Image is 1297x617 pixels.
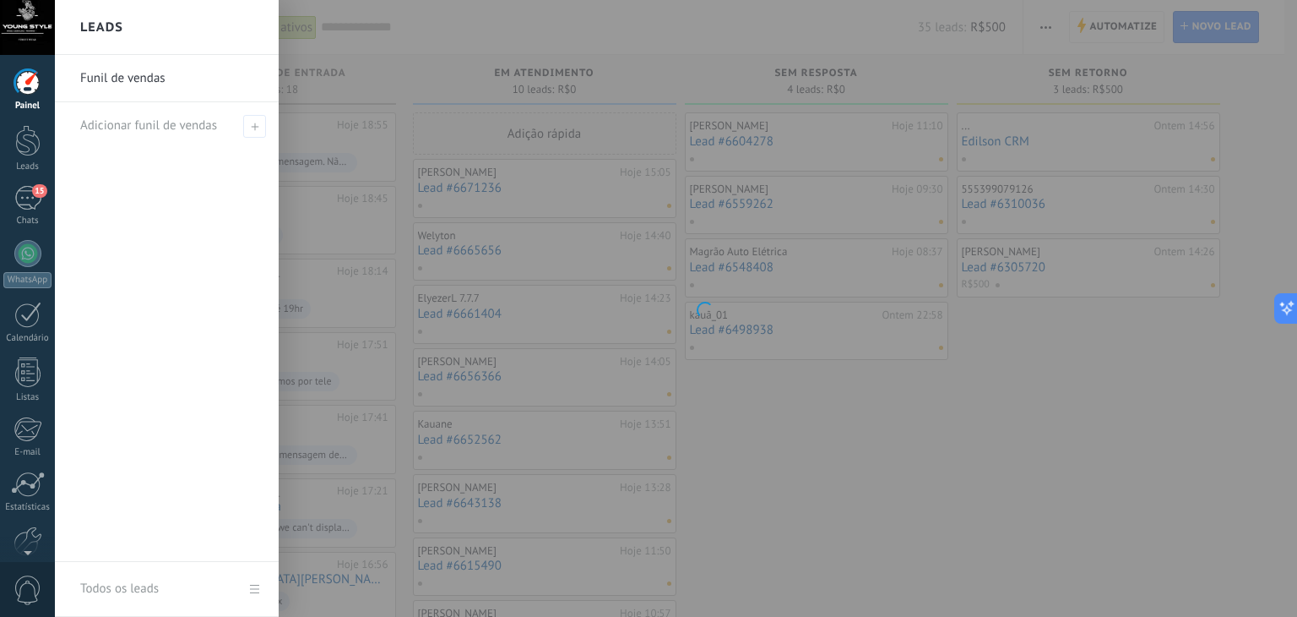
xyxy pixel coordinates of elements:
div: Chats [3,216,52,227]
div: Todos os leads [80,565,159,613]
span: 15 [32,184,46,198]
h2: Leads [80,1,123,54]
a: Todos os leads [55,562,279,617]
div: Calendário [3,333,52,344]
span: Adicionar funil de vendas [80,117,217,134]
span: Adicionar funil de vendas [243,115,266,138]
div: Painel [3,101,52,112]
a: Funil de vendas [80,55,262,102]
div: Estatísticas [3,502,52,513]
div: Leads [3,161,52,172]
div: WhatsApp [3,272,52,288]
div: Listas [3,392,52,403]
div: E-mail [3,447,52,458]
